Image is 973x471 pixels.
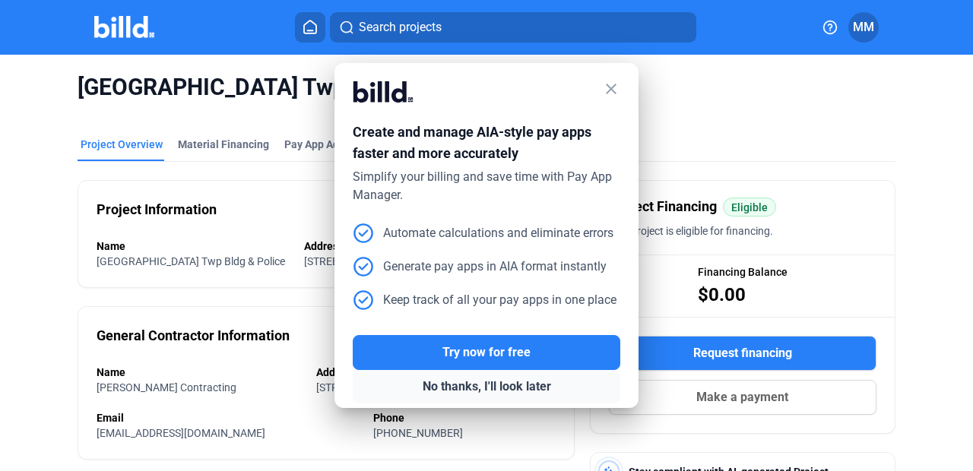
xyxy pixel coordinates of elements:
[373,410,556,425] div: Phone
[693,344,792,362] span: Request financing
[81,137,163,152] div: Project Overview
[97,427,265,439] span: [EMAIL_ADDRESS][DOMAIN_NAME]
[97,325,290,346] div: General Contractor Information
[97,410,358,425] div: Email
[316,365,556,380] div: Address
[97,199,217,220] div: Project Information
[316,381,491,394] span: [STREET_ADDRESS][PERSON_NAME]
[178,137,269,152] div: Material Financing
[609,225,773,237] span: This project is eligible for financing.
[97,365,301,380] div: Name
[609,196,717,217] span: Project Financing
[97,381,236,394] span: [PERSON_NAME] Contracting
[696,388,788,406] span: Make a payment
[853,18,874,36] span: MM
[353,223,613,244] div: Automate calculations and eliminate errors
[698,264,788,280] span: Financing Balance
[602,80,620,98] mat-icon: close
[353,370,620,403] button: No thanks, I'll look later
[353,335,620,370] button: Try now for free
[373,427,463,439] span: [PHONE_NUMBER]
[353,256,607,277] div: Generate pay apps in AIA format instantly
[284,137,368,152] div: Pay App Advance
[353,289,616,311] div: Keep track of all your pay apps in one place
[304,239,455,254] div: Address
[97,255,285,267] span: [GEOGRAPHIC_DATA] Twp Bldg & Police
[353,168,620,204] div: Simplify your billing and save time with Pay App Manager.
[359,18,442,36] span: Search projects
[353,122,620,168] div: Create and manage AIA-style pay apps faster and more accurately
[723,198,776,217] mat-chip: Eligible
[94,16,154,38] img: Billd Company Logo
[97,239,289,254] div: Name
[78,73,895,102] span: [GEOGRAPHIC_DATA] Twp Bldg & Police
[304,255,451,267] span: [STREET_ADDRESS][US_STATE]
[698,283,746,307] span: $0.00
